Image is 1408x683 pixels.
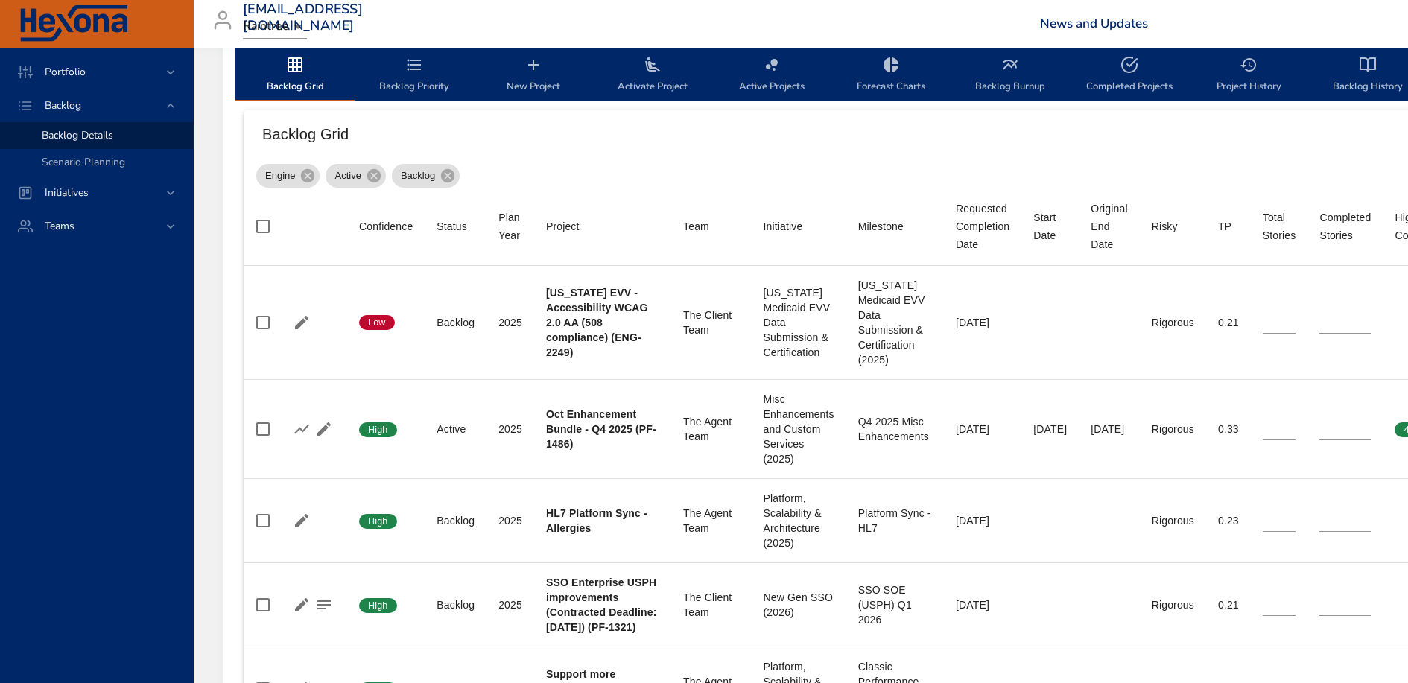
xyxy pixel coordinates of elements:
[1091,422,1127,436] div: [DATE]
[359,423,397,436] span: High
[243,15,307,39] div: Raintree
[683,506,739,536] div: The Agent Team
[392,168,444,183] span: Backlog
[956,200,1009,253] div: Requested Completion Date
[764,285,834,360] div: [US_STATE] Medicaid EVV Data Submission & Certification
[960,56,1061,95] span: Backlog Burnup
[437,217,467,235] div: Status
[683,217,709,235] div: Team
[546,408,656,450] b: Oct Enhancement Bundle - Q4 2025 (PF-1486)
[359,217,413,235] div: Sort
[498,315,522,330] div: 2025
[764,217,803,235] div: Initiative
[858,278,932,367] div: [US_STATE] Medicaid EVV Data Submission & Certification (2025)
[1218,597,1239,612] div: 0.21
[956,597,1009,612] div: [DATE]
[18,5,130,42] img: Hexona
[256,164,320,188] div: Engine
[326,164,385,188] div: Active
[498,422,522,436] div: 2025
[858,506,932,536] div: Platform Sync - HL7
[359,316,395,329] span: Low
[956,422,1009,436] div: [DATE]
[1152,513,1194,528] div: Rigorous
[683,217,709,235] div: Sort
[364,56,465,95] span: Backlog Priority
[602,56,703,95] span: Activate Project
[1091,200,1127,253] div: Sort
[764,217,834,235] span: Initiative
[546,217,580,235] div: Sort
[1079,56,1180,95] span: Completed Projects
[291,418,313,440] button: Show Burnup
[437,217,475,235] span: Status
[956,200,1009,253] div: Sort
[437,217,467,235] div: Sort
[1319,209,1371,244] div: Sort
[546,576,657,633] b: SSO Enterprise USPH improvements (Contracted Deadline: [DATE]) (PF-1321)
[956,315,1009,330] div: [DATE]
[1263,209,1296,244] div: Total Stories
[33,65,98,79] span: Portfolio
[1152,217,1178,235] div: Risky
[437,513,475,528] div: Backlog
[683,414,739,444] div: The Agent Team
[764,491,834,550] div: Platform, Scalability & Architecture (2025)
[1033,209,1067,244] div: Start Date
[683,590,739,620] div: The Client Team
[244,56,346,95] span: Backlog Grid
[1218,513,1239,528] div: 0.23
[498,209,522,244] div: Plan Year
[33,98,93,112] span: Backlog
[437,422,475,436] div: Active
[1033,422,1067,436] div: [DATE]
[1152,422,1194,436] div: Rigorous
[858,414,932,444] div: Q4 2025 Misc Enhancements
[1218,315,1239,330] div: 0.21
[721,56,822,95] span: Active Projects
[326,168,370,183] span: Active
[858,217,932,235] span: Milestone
[291,509,313,532] button: Edit Project Details
[243,1,363,34] h3: [EMAIL_ADDRESS][DOMAIN_NAME]
[546,507,647,534] b: HL7 Platform Sync - Allergies
[1091,200,1127,253] div: Original End Date
[764,392,834,466] div: Misc Enhancements and Custom Services (2025)
[956,513,1009,528] div: [DATE]
[313,418,335,440] button: Edit Project Details
[313,594,335,616] button: Project Notes
[437,597,475,612] div: Backlog
[392,164,460,188] div: Backlog
[858,217,904,235] div: Milestone
[437,315,475,330] div: Backlog
[1218,217,1231,235] div: TP
[256,168,304,183] span: Engine
[1319,209,1371,244] div: Completed Stories
[546,287,648,358] b: [US_STATE] EVV - Accessibility WCAG 2.0 AA (508 compliance) (ENG-2249)
[359,599,397,612] span: High
[498,597,522,612] div: 2025
[858,217,904,235] div: Sort
[498,513,522,528] div: 2025
[1040,15,1148,32] a: News and Updates
[1263,209,1296,244] div: Sort
[546,217,580,235] div: Project
[1218,422,1239,436] div: 0.33
[498,209,522,244] div: Sort
[764,590,834,620] div: New Gen SSO (2026)
[1218,217,1239,235] span: TP
[1218,217,1231,235] div: Sort
[764,217,803,235] div: Sort
[1152,315,1194,330] div: Rigorous
[1152,597,1194,612] div: Rigorous
[291,311,313,334] button: Edit Project Details
[483,56,584,95] span: New Project
[840,56,942,95] span: Forecast Charts
[1152,217,1194,235] span: Risky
